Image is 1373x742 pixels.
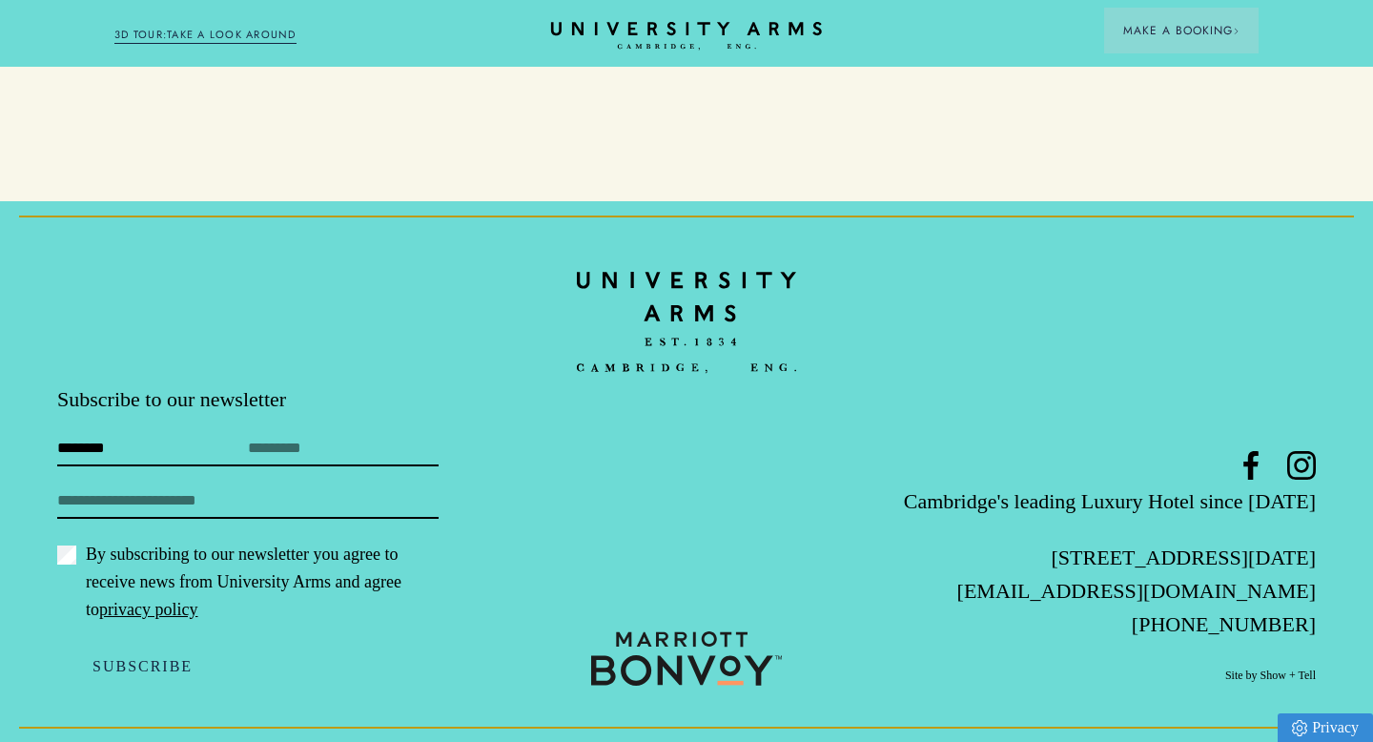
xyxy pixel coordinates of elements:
[1233,28,1240,34] img: Arrow icon
[1292,720,1307,736] img: Privacy
[1278,713,1373,742] a: Privacy
[957,579,1316,603] a: [EMAIL_ADDRESS][DOMAIN_NAME]
[57,546,76,565] input: By subscribing to our newsletter you agree to receive news from University Arms and agree topriva...
[1225,668,1316,684] a: Site by Show + Tell
[591,631,782,686] img: 0b373a9250846ddb45707c9c41e4bd95.svg
[577,258,796,385] a: Home
[1287,451,1316,480] a: Instagram
[99,600,197,619] a: privacy policy
[577,258,796,386] img: bc90c398f2f6aa16c3ede0e16ee64a97.svg
[1132,612,1316,636] a: [PHONE_NUMBER]
[896,484,1316,518] p: Cambridge's leading Luxury Hotel since [DATE]
[57,647,228,687] button: Subscribe
[1237,451,1265,480] a: Facebook
[57,385,477,414] p: Subscribe to our newsletter
[57,541,439,624] label: By subscribing to our newsletter you agree to receive news from University Arms and agree to
[114,27,297,44] a: 3D TOUR:TAKE A LOOK AROUND
[548,22,825,51] a: Home
[1123,22,1240,39] span: Make a Booking
[1104,8,1259,53] button: Make a BookingArrow icon
[896,541,1316,574] p: [STREET_ADDRESS][DATE]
